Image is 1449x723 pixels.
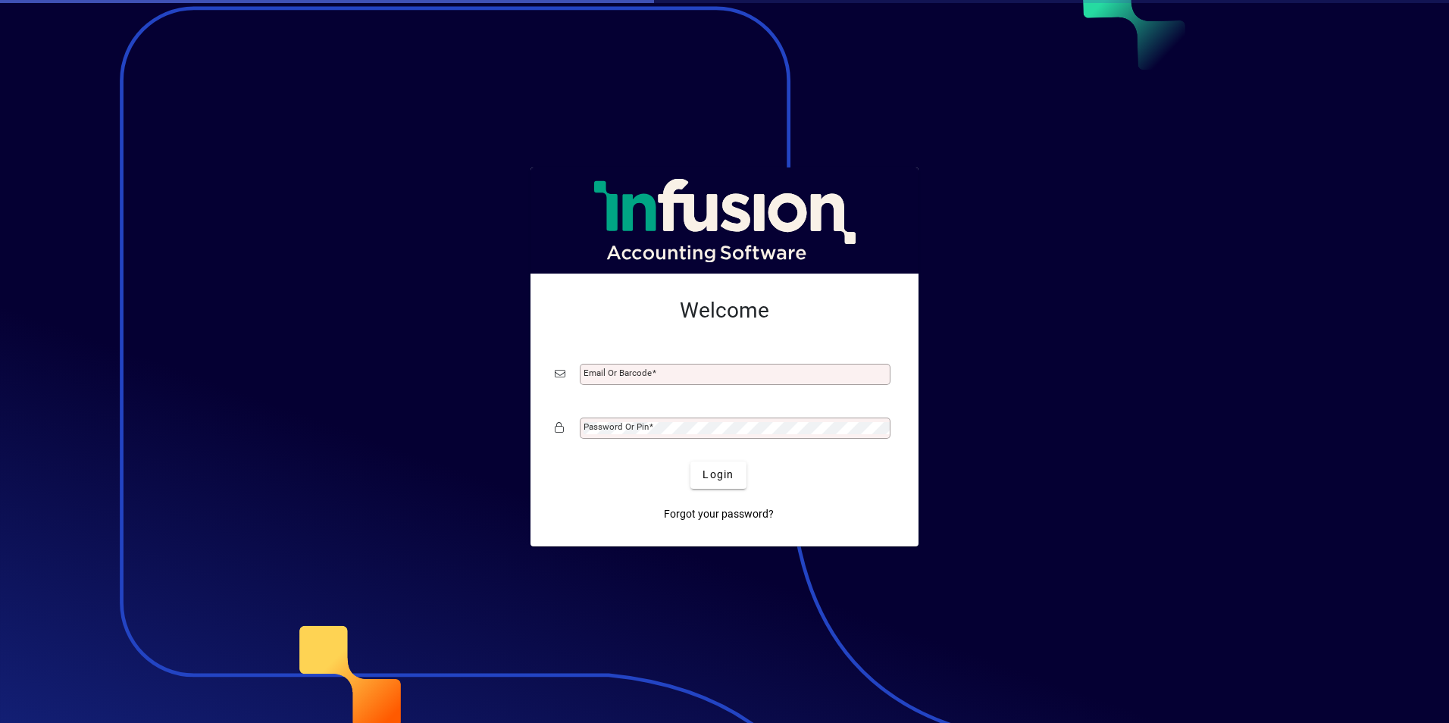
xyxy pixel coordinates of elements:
[555,298,894,324] h2: Welcome
[658,501,780,528] a: Forgot your password?
[703,467,734,483] span: Login
[584,368,652,378] mat-label: Email or Barcode
[584,421,649,432] mat-label: Password or Pin
[690,462,746,489] button: Login
[664,506,774,522] span: Forgot your password?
